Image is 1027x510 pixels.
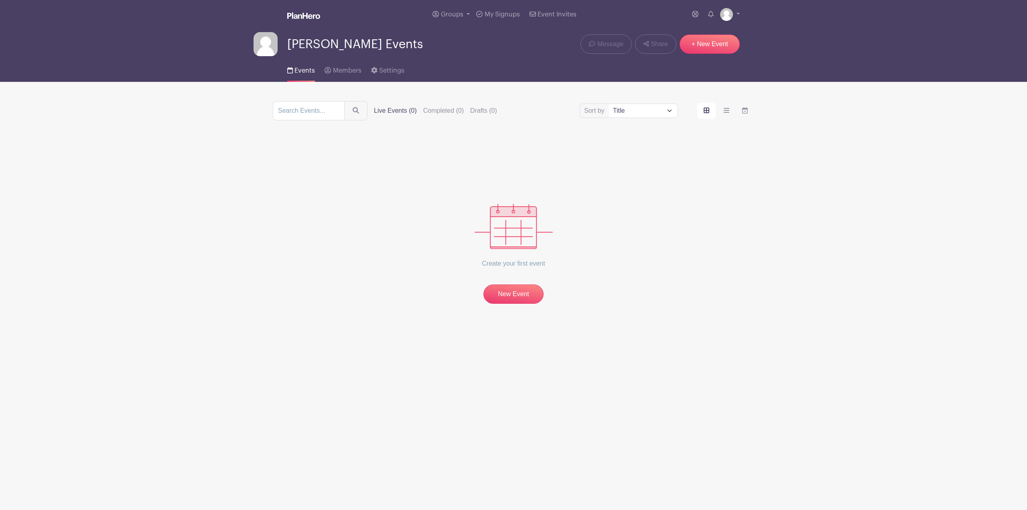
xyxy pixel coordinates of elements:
span: My Signups [485,11,520,18]
span: Members [333,67,361,74]
p: Create your first event [475,249,553,278]
img: logo_white-6c42ec7e38ccf1d336a20a19083b03d10ae64f83f12c07503d8b9e83406b4c7d.svg [287,12,320,19]
a: Events [287,56,315,82]
label: Drafts (0) [470,106,497,116]
a: Share [635,35,676,54]
img: default-ce2991bfa6775e67f084385cd625a349d9dcbb7a52a09fb2fda1e96e2d18dcdb.png [254,32,278,56]
input: Search Events... [273,101,345,120]
span: Share [651,39,668,49]
span: Events [294,67,315,74]
label: Completed (0) [423,106,464,116]
span: [PERSON_NAME] Events [287,38,423,51]
span: Groups [441,11,463,18]
img: events_empty-56550af544ae17c43cc50f3ebafa394433d06d5f1891c01edc4b5d1d59cfda54.svg [475,204,553,249]
span: Message [597,39,623,49]
a: New Event [483,284,544,304]
a: Members [325,56,361,82]
a: Settings [371,56,404,82]
a: + New Event [680,35,740,54]
label: Sort by [584,106,607,116]
a: Message [580,35,631,54]
label: Live Events (0) [374,106,417,116]
span: Settings [379,67,404,74]
img: default-ce2991bfa6775e67f084385cd625a349d9dcbb7a52a09fb2fda1e96e2d18dcdb.png [720,8,733,21]
span: Event Invites [538,11,576,18]
div: order and view [697,103,754,119]
div: filters [374,106,503,116]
